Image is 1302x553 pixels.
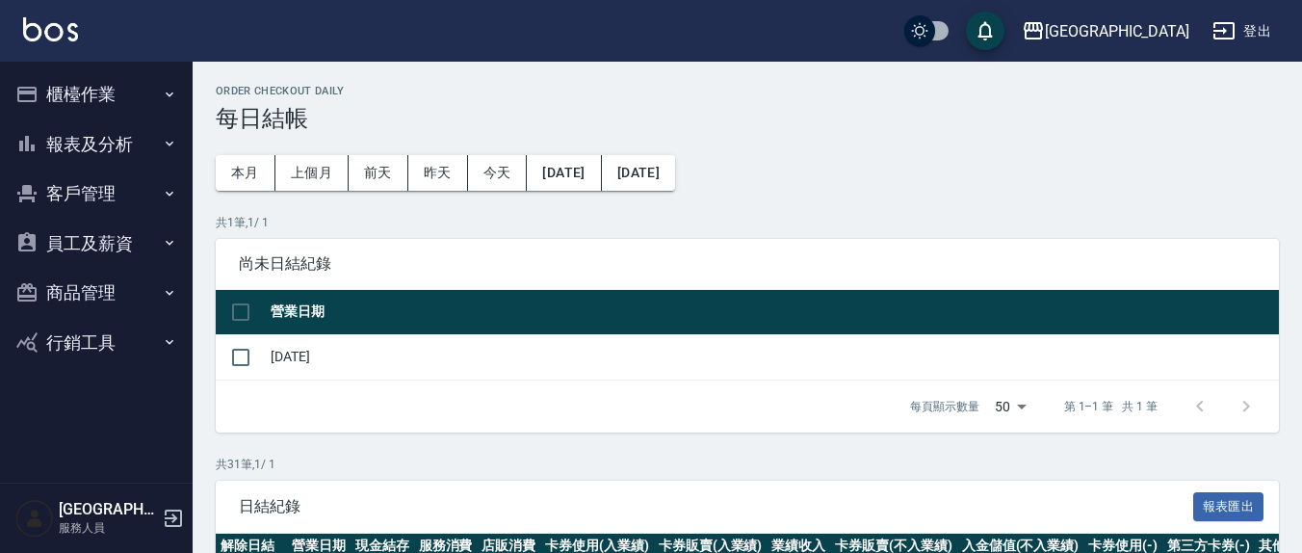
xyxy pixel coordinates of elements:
p: 服務人員 [59,519,157,537]
button: [GEOGRAPHIC_DATA] [1014,12,1197,51]
h2: Order checkout daily [216,85,1279,97]
p: 第 1–1 筆 共 1 筆 [1064,398,1158,415]
p: 共 1 筆, 1 / 1 [216,214,1279,231]
p: 共 31 筆, 1 / 1 [216,456,1279,473]
h5: [GEOGRAPHIC_DATA] [59,500,157,519]
p: 每頁顯示數量 [910,398,979,415]
span: 尚未日結紀錄 [239,254,1256,274]
button: [DATE] [602,155,675,191]
div: [GEOGRAPHIC_DATA] [1045,19,1189,43]
button: [DATE] [527,155,601,191]
img: Logo [23,17,78,41]
button: 櫃檯作業 [8,69,185,119]
button: 商品管理 [8,268,185,318]
th: 營業日期 [266,290,1279,335]
button: 報表及分析 [8,119,185,170]
button: 今天 [468,155,528,191]
td: [DATE] [266,334,1279,380]
button: 行銷工具 [8,318,185,368]
span: 日結紀錄 [239,497,1193,516]
button: 員工及薪資 [8,219,185,269]
button: 報表匯出 [1193,492,1264,522]
h3: 每日結帳 [216,105,1279,132]
button: 本月 [216,155,275,191]
button: save [966,12,1004,50]
button: 昨天 [408,155,468,191]
a: 報表匯出 [1193,496,1264,514]
button: 登出 [1205,13,1279,49]
button: 上個月 [275,155,349,191]
img: Person [15,499,54,538]
div: 50 [987,381,1033,433]
button: 客戶管理 [8,169,185,219]
button: 前天 [349,155,408,191]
